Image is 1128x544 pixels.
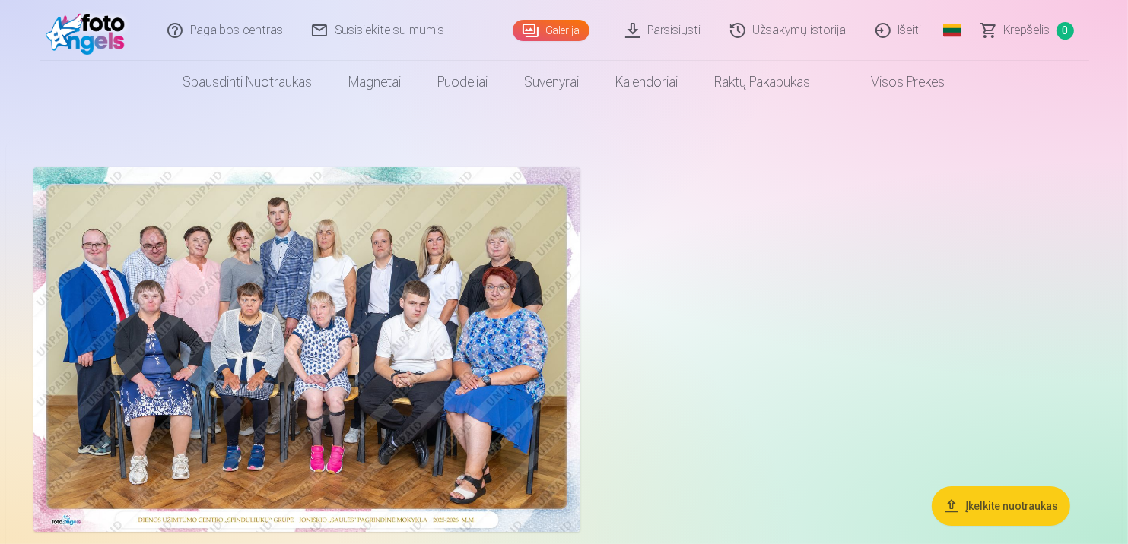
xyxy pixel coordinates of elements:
[1004,21,1050,40] span: Krepšelis
[598,61,697,103] a: Kalendoriai
[829,61,964,103] a: Visos prekės
[513,20,589,41] a: Galerija
[420,61,507,103] a: Puodeliai
[46,6,133,55] img: /fa2
[1057,22,1074,40] span: 0
[507,61,598,103] a: Suvenyrai
[165,61,331,103] a: Spausdinti nuotraukas
[697,61,829,103] a: Raktų pakabukas
[932,486,1070,526] button: Įkelkite nuotraukas
[331,61,420,103] a: Magnetai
